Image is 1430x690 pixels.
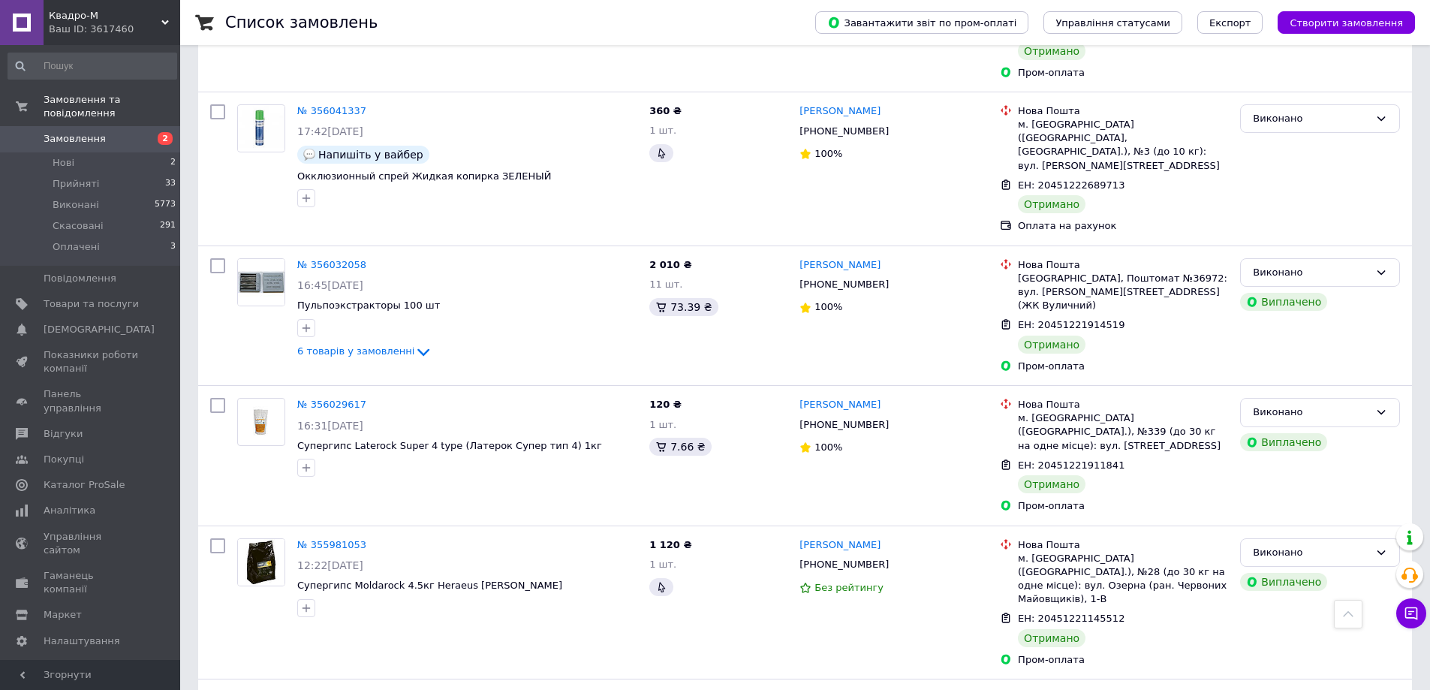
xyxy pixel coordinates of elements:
div: м. [GEOGRAPHIC_DATA] ([GEOGRAPHIC_DATA], [GEOGRAPHIC_DATA].), №3 (до 10 кг): вул. [PERSON_NAME][S... [1018,118,1228,173]
span: Управління сайтом [44,530,139,557]
div: 7.66 ₴ [649,438,711,456]
span: 100% [814,148,842,159]
span: 2 [170,156,176,170]
span: 16:45[DATE] [297,279,363,291]
a: № 356041337 [297,105,366,116]
a: Фото товару [237,258,285,306]
div: Ваш ID: 3617460 [49,23,180,36]
span: ЕН: 20451221914519 [1018,319,1124,330]
span: Нові [53,156,74,170]
button: Завантажити звіт по пром-оплаті [815,11,1028,34]
div: Виплачено [1240,573,1327,591]
div: Отримано [1018,475,1085,493]
span: 100% [814,441,842,453]
div: Пром-оплата [1018,66,1228,80]
div: Отримано [1018,195,1085,213]
span: Налаштування [44,634,120,648]
div: Виконано [1253,265,1369,281]
div: Виконано [1253,545,1369,561]
div: [PHONE_NUMBER] [796,555,892,574]
span: 1 шт. [649,559,676,570]
div: Пром-оплата [1018,653,1228,667]
button: Створити замовлення [1278,11,1415,34]
span: Створити замовлення [1290,17,1403,29]
span: Каталог ProSale [44,478,125,492]
span: Виконані [53,198,99,212]
span: Прийняті [53,177,99,191]
div: 73.39 ₴ [649,298,718,316]
span: 120 ₴ [649,399,682,410]
div: Пром-оплата [1018,360,1228,373]
span: Оплачені [53,240,100,254]
span: Маркет [44,608,82,622]
input: Пошук [8,53,177,80]
span: Напишіть у вайбер [318,149,423,161]
span: Завантажити звіт по пром-оплаті [827,16,1016,29]
div: Виконано [1253,111,1369,127]
span: Без рейтингу [814,582,884,593]
button: Чат з покупцем [1396,598,1426,628]
button: Експорт [1197,11,1263,34]
a: № 356029617 [297,399,366,410]
span: 33 [165,177,176,191]
div: Виконано [1253,405,1369,420]
span: 2 [158,132,173,145]
a: Створити замовлення [1263,17,1415,28]
span: Управління статусами [1055,17,1170,29]
a: [PERSON_NAME] [799,104,881,119]
div: [PHONE_NUMBER] [796,275,892,294]
span: ЕН: 20451222689713 [1018,179,1124,191]
a: [PERSON_NAME] [799,258,881,273]
div: Пром-оплата [1018,499,1228,513]
a: Окклюзионный спрей Жидкая копирка ЗЕЛЕНЫЙ [297,170,552,182]
span: Скасовані [53,219,104,233]
div: Виплачено [1240,433,1327,451]
span: Повідомлення [44,272,116,285]
div: Отримано [1018,629,1085,647]
span: 12:22[DATE] [297,559,363,571]
span: Покупці [44,453,84,466]
span: Аналітика [44,504,95,517]
span: 1 120 ₴ [649,539,691,550]
div: Отримано [1018,336,1085,354]
a: Супергипс Laterock Super 4 type (Латерок Супер тип 4) 1кг [297,440,602,451]
div: [PHONE_NUMBER] [796,122,892,141]
div: Оплата на рахунок [1018,219,1228,233]
span: 100% [814,301,842,312]
span: 11 шт. [649,279,682,290]
span: 17:42[DATE] [297,125,363,137]
span: ЕН: 20451221911841 [1018,459,1124,471]
div: Нова Пошта [1018,538,1228,552]
a: Супергипс Moldarock 4.5кг Heraeus [PERSON_NAME] [297,580,562,591]
span: Замовлення та повідомлення [44,93,180,120]
span: Гаманець компанії [44,569,139,596]
a: [PERSON_NAME] [799,538,881,553]
a: Фото товару [237,398,285,446]
span: 6 товарів у замовленні [297,346,414,357]
span: Показники роботи компанії [44,348,139,375]
a: Пульпоэкстракторы 100 шт [297,300,440,311]
img: Фото товару [238,259,284,306]
span: Квадро-М [49,9,161,23]
span: 1 шт. [649,419,676,430]
a: № 356032058 [297,259,366,270]
div: Нова Пошта [1018,398,1228,411]
span: 1 шт. [649,125,676,136]
img: Фото товару [238,406,284,438]
a: Фото товару [237,538,285,586]
span: ЕН: 20451221145512 [1018,613,1124,624]
span: Панель управління [44,387,139,414]
span: 291 [160,219,176,233]
span: 16:31[DATE] [297,420,363,432]
span: 3 [170,240,176,254]
img: Фото товару [238,539,284,586]
span: Товари та послуги [44,297,139,311]
span: Відгуки [44,427,83,441]
span: [DEMOGRAPHIC_DATA] [44,323,155,336]
img: Фото товару [238,106,284,150]
div: Отримано [1018,42,1085,60]
div: м. [GEOGRAPHIC_DATA] ([GEOGRAPHIC_DATA].), №28 (до 30 кг на одне місце): вул. Озерна (ран. Червон... [1018,552,1228,607]
div: м. [GEOGRAPHIC_DATA] ([GEOGRAPHIC_DATA].), №339 (до 30 кг на одне місце): вул. [STREET_ADDRESS] [1018,411,1228,453]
